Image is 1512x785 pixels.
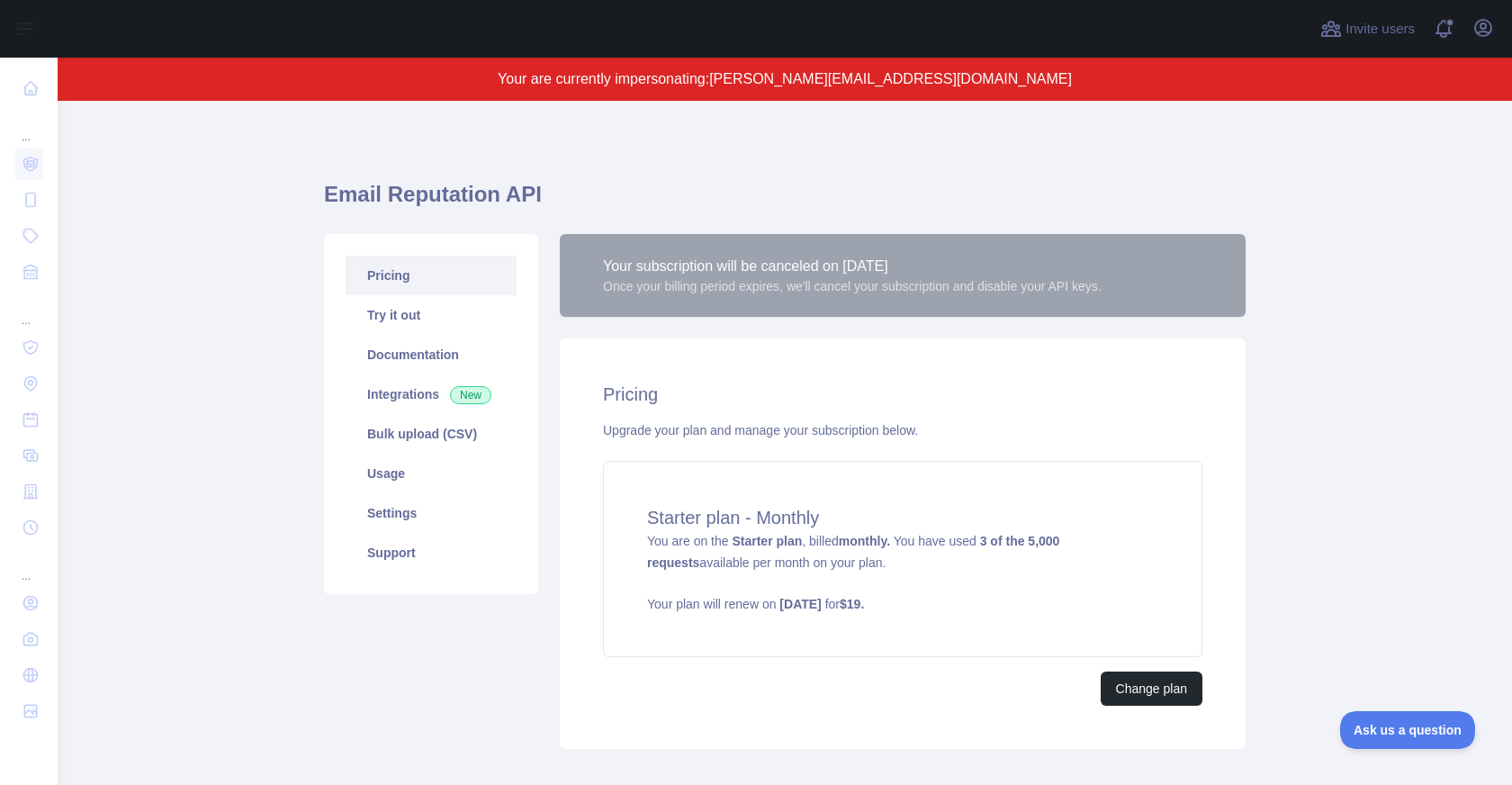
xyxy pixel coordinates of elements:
[346,533,517,573] a: Support
[1101,672,1202,706] button: Change plan
[346,335,517,374] a: Documentation
[346,414,517,454] a: Bulk upload (CSV)
[603,256,1102,277] div: Your subscription will be canceled on [DATE]
[1340,711,1476,749] iframe: Toggle Customer Support
[647,505,1158,530] h4: Starter plan - Monthly
[709,71,1072,86] span: [PERSON_NAME][EMAIL_ADDRESS][DOMAIN_NAME]
[779,597,821,611] strong: [DATE]
[1317,14,1418,43] button: Invite users
[498,71,709,86] span: Your are currently impersonating:
[840,597,864,611] strong: $ 19 .
[14,292,43,328] div: ...
[839,534,890,548] strong: monthly.
[346,374,517,414] a: Integrations New
[346,493,517,533] a: Settings
[732,534,802,548] strong: Starter plan
[450,386,491,404] span: New
[346,295,517,335] a: Try it out
[346,454,517,493] a: Usage
[324,180,1246,223] h1: Email Reputation API
[603,277,1102,295] div: Once your billing period expires, we'll cancel your subscription and disable your API keys.
[647,595,1158,613] p: Your plan will renew on for
[1345,19,1415,40] span: Invite users
[603,421,1202,439] div: Upgrade your plan and manage your subscription below.
[603,382,1202,407] h2: Pricing
[14,547,43,583] div: ...
[346,256,517,295] a: Pricing
[14,108,43,144] div: ...
[647,534,1158,613] span: You are on the , billed You have used available per month on your plan.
